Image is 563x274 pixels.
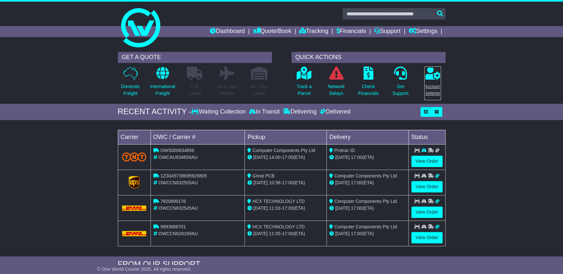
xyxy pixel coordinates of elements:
a: CheckFinancials [358,66,379,100]
a: GetSupport [392,66,409,100]
p: Air & Sea Freight [217,83,237,97]
span: OWCAU634656AU [158,155,197,160]
span: Computer Components Pty Ltd [334,199,397,204]
span: 11:05 [269,231,280,236]
span: 9993666701 [160,224,186,229]
span: 17:00 [282,180,293,185]
span: HCX TECHNOLOGY LTD [252,224,305,229]
span: OWS000634656 [160,148,194,153]
td: Pickup [245,130,327,144]
span: [DATE] [335,180,350,185]
a: View Order [411,156,443,167]
div: (ETA) [329,154,406,161]
img: TNT_Domestic.png [122,152,147,161]
p: Air / Sea Depot [250,83,268,97]
td: Carrier [118,130,150,144]
img: DHL.png [122,205,147,211]
div: - (ETA) [247,230,324,237]
a: InternationalFreight [150,66,176,100]
span: [DATE] [253,180,268,185]
a: DomesticFreight [120,66,140,100]
span: 1Z30A5738695929805 [160,173,207,178]
span: OWCCN628169AU [158,231,198,236]
span: 10:58 [269,180,280,185]
div: - (ETA) [247,154,324,161]
a: AccountSettings [424,66,441,100]
div: Waiting Collection [191,108,247,115]
div: (ETA) [329,205,406,212]
a: Quote/Book [253,26,291,37]
p: International Freight [150,83,175,97]
span: OWCCN632555AU [158,180,198,185]
a: Tracking [299,26,328,37]
div: QUICK ACTIONS [291,52,446,63]
span: [DATE] [335,231,350,236]
a: NetworkDelays [327,66,345,100]
img: DHL.png [122,231,147,236]
span: [DATE] [253,231,268,236]
span: 17:00 [351,205,362,211]
img: GetCarrierServiceLogo [129,176,140,189]
span: 17:00 [351,231,362,236]
span: 11:03 [269,205,280,211]
a: Track aParcel [296,66,312,100]
a: Dashboard [210,26,245,37]
span: 17:00 [351,180,362,185]
p: Get Support [392,83,408,97]
span: Computer Components Pty Ltd [252,148,315,153]
span: 17:00 [282,205,293,211]
p: Network Delays [328,83,344,97]
a: Financials [336,26,366,37]
span: 14:00 [269,155,280,160]
span: 17:00 [351,155,362,160]
div: Delivering [281,108,318,115]
span: [DATE] [335,155,350,160]
span: Computer Components Pty Ltd [334,173,397,178]
div: - (ETA) [247,205,324,212]
div: FROM OUR SUPPORT [118,260,446,269]
div: Delivered [318,108,351,115]
span: Protrac ID [334,148,355,153]
span: OWCCN632545AU [158,205,198,211]
span: HCX TECHNOLOGY LTD [252,199,305,204]
a: Support [374,26,400,37]
td: Delivery [326,130,408,144]
span: Great PCB [252,173,274,178]
div: (ETA) [329,179,406,186]
p: Account Settings [424,83,441,97]
span: [DATE] [253,155,268,160]
td: Status [408,130,445,144]
a: View Order [411,232,443,243]
span: 17:00 [282,231,293,236]
span: [DATE] [335,205,350,211]
p: Track a Parcel [297,83,312,97]
p: Check Financials [358,83,379,97]
span: © One World Courier 2025. All rights reserved. [97,266,192,272]
span: 7820699176 [160,199,186,204]
span: [DATE] [253,205,268,211]
p: Full Loads [187,83,203,97]
div: - (ETA) [247,179,324,186]
span: 17:00 [282,155,293,160]
div: GET A QUOTE [118,52,272,63]
a: View Order [411,181,443,192]
td: OWC / Carrier # [150,130,245,144]
p: Domestic Freight [121,83,140,97]
span: Computer Components Pty Ltd [334,224,397,229]
div: RECENT ACTIVITY - [118,107,192,116]
a: Settings [409,26,437,37]
div: In Transit [247,108,281,115]
div: (ETA) [329,230,406,237]
a: View Order [411,206,443,218]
